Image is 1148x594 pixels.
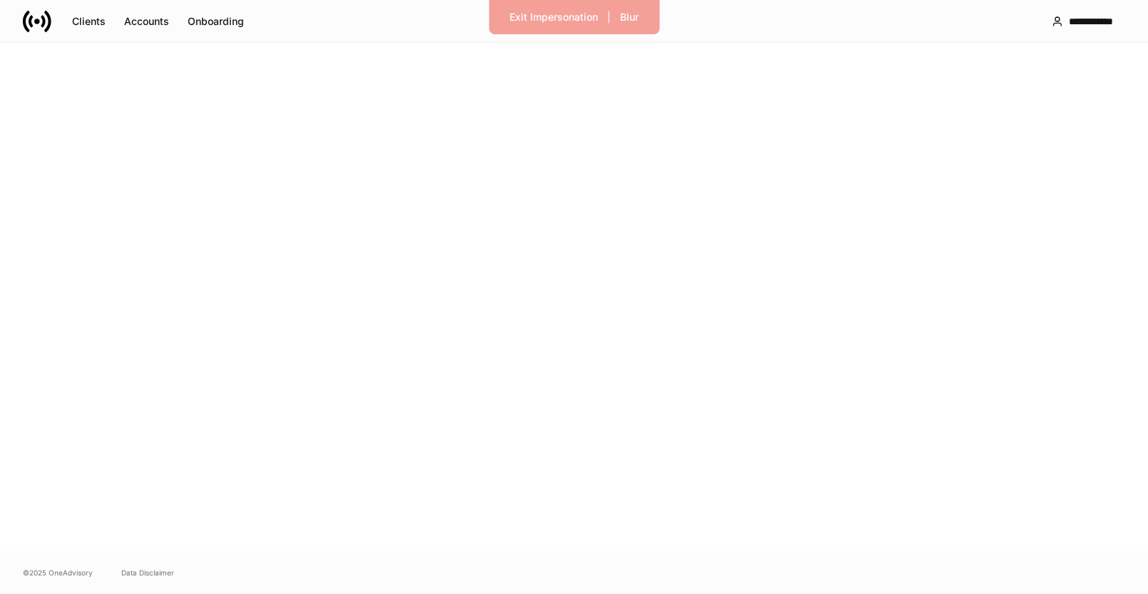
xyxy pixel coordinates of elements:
div: Onboarding [188,16,244,26]
button: Exit Impersonation [500,6,607,29]
button: Clients [63,10,115,33]
button: Onboarding [178,10,253,33]
button: Accounts [115,10,178,33]
div: Blur [620,12,639,22]
div: Accounts [124,16,169,26]
a: Data Disclaimer [121,567,174,578]
span: © 2025 OneAdvisory [23,567,93,578]
button: Blur [611,6,648,29]
div: Clients [72,16,106,26]
div: Exit Impersonation [509,12,598,22]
